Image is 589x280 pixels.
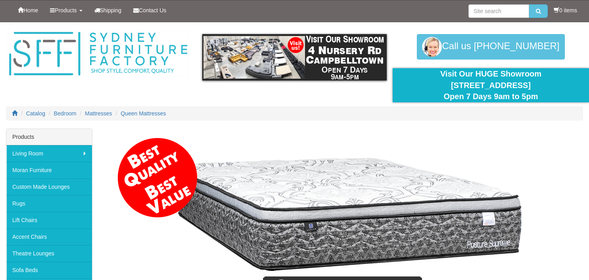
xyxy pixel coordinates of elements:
[6,162,92,178] a: Moran Furniture
[23,7,38,13] span: Home
[44,0,88,20] a: Products
[139,7,166,13] span: Contact Us
[55,7,77,13] span: Products
[26,110,45,117] a: Catalog
[6,262,92,278] a: Sofa Beds
[85,110,112,117] a: Mattresses
[6,178,92,195] a: Custom Made Lounges
[554,6,577,14] li: 0 items
[6,145,92,162] a: Living Room
[6,30,190,78] img: Sydney Furniture Factory
[6,228,92,245] a: Accent Chairs
[6,195,92,212] a: Rugs
[6,129,92,145] div: Products
[399,68,583,102] div: Visit Our HUGE Showroom [STREET_ADDRESS] Open 7 Days 9am to 5pm
[468,4,529,18] input: Site search
[121,110,166,117] a: Queen Mattresses
[54,110,77,117] a: Bedroom
[100,7,122,13] span: Shipping
[127,0,172,20] a: Contact Us
[88,0,128,20] a: Shipping
[12,0,44,20] a: Home
[6,212,92,228] a: Lift Chairs
[6,245,92,262] a: Theatre Lounges
[202,34,387,81] img: showroom.gif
